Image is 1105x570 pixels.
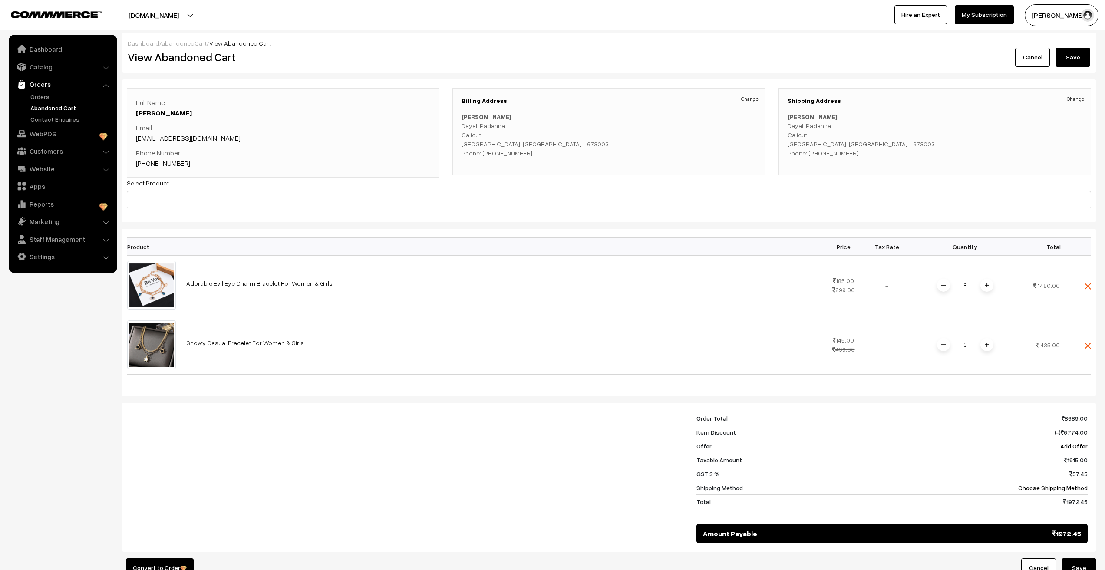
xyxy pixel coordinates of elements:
th: Tax Rate [865,238,909,256]
button: [DOMAIN_NAME] [98,4,209,26]
a: My Subscription [955,5,1014,24]
td: Shipping Method [696,481,963,495]
img: imagr7xvtwmhrrse.jpeg [127,261,176,310]
a: [EMAIL_ADDRESS][DOMAIN_NAME] [136,134,241,142]
td: Item Discount [696,425,963,439]
td: Offer [696,439,963,453]
a: Orders [11,76,114,92]
a: Staff Management [11,231,114,247]
img: minus [941,283,946,287]
a: Settings [11,249,114,264]
a: Choose Shipping Method [1018,484,1088,491]
a: Website [11,161,114,177]
p: Phone Number [136,148,430,168]
a: [PERSON_NAME] [136,109,192,117]
b: [PERSON_NAME] [788,113,838,120]
img: close [1085,343,1091,349]
a: Contact Enquires [28,115,114,124]
span: 435.00 [1040,341,1060,349]
td: Total [696,495,963,515]
a: Marketing [11,214,114,229]
img: plusI [985,283,989,287]
td: 145.00 [822,315,865,375]
a: Hire an Expert [894,5,947,24]
td: (-) 6774.00 [963,425,1088,439]
p: Email [136,122,430,143]
h3: Shipping Address [788,97,1082,105]
a: Change [741,95,759,103]
a: Cancel [1015,48,1050,67]
p: Dayal, Padanna Calicut, [GEOGRAPHIC_DATA], [GEOGRAPHIC_DATA] - 673003 Phone: [PHONE_NUMBER] [462,112,756,158]
a: Reports [11,196,114,212]
p: Full Name [136,97,430,118]
td: 185.00 [822,256,865,315]
a: abandonedCart [162,40,207,47]
a: Orders [28,92,114,101]
td: 8689.00 [963,412,1088,425]
p: Dayal, Padanna Calicut, [GEOGRAPHIC_DATA], [GEOGRAPHIC_DATA] - 673003 Phone: [PHONE_NUMBER] [788,112,1082,158]
th: Total [1022,238,1065,256]
a: Abandoned Cart [28,103,114,112]
span: - [885,341,888,349]
a: Showy Casual Bracelet For Women & Girls [186,339,304,346]
img: plusI [985,343,989,347]
span: Amount Payable [703,528,757,539]
td: Taxable Amount [696,453,963,467]
td: 57.45 [963,467,1088,481]
a: Dashboard [11,41,114,57]
span: 1480.00 [1038,282,1060,289]
div: / / [128,39,1090,48]
img: COMMMERCE [11,11,102,18]
a: Customers [11,143,114,159]
th: Price [822,238,865,256]
td: 1915.00 [963,453,1088,467]
h3: Billing Address [462,97,756,105]
a: Adorable Evil Eye Charm Bracelet For Women & Girls [186,280,333,287]
button: [PERSON_NAME] [1025,4,1098,26]
strike: 499.00 [832,346,855,353]
a: Catalog [11,59,114,75]
th: Product [127,238,181,256]
button: Save [1056,48,1090,67]
a: Dashboard [128,40,159,47]
label: Select Product [127,178,169,188]
b: [PERSON_NAME] [462,113,511,120]
a: [PHONE_NUMBER] [136,159,190,168]
img: user [1081,9,1094,22]
a: Apps [11,178,114,194]
a: Add Offer [1060,442,1088,450]
h2: View Abandoned Cart [128,50,603,64]
a: Change [1067,95,1084,103]
img: imah6fgdch5abhky.jpeg [127,320,176,369]
span: View Abandoned Cart [209,40,271,47]
td: 1972.45 [963,495,1088,515]
span: 1972.45 [1052,528,1081,539]
span: - [885,282,888,289]
th: Quantity [909,238,1022,256]
strike: 899.00 [832,286,855,293]
a: WebPOS [11,126,114,142]
img: minus [941,343,946,347]
td: Order Total [696,412,963,425]
a: COMMMERCE [11,9,87,19]
img: close [1085,283,1091,290]
td: GST 3 % [696,467,963,481]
